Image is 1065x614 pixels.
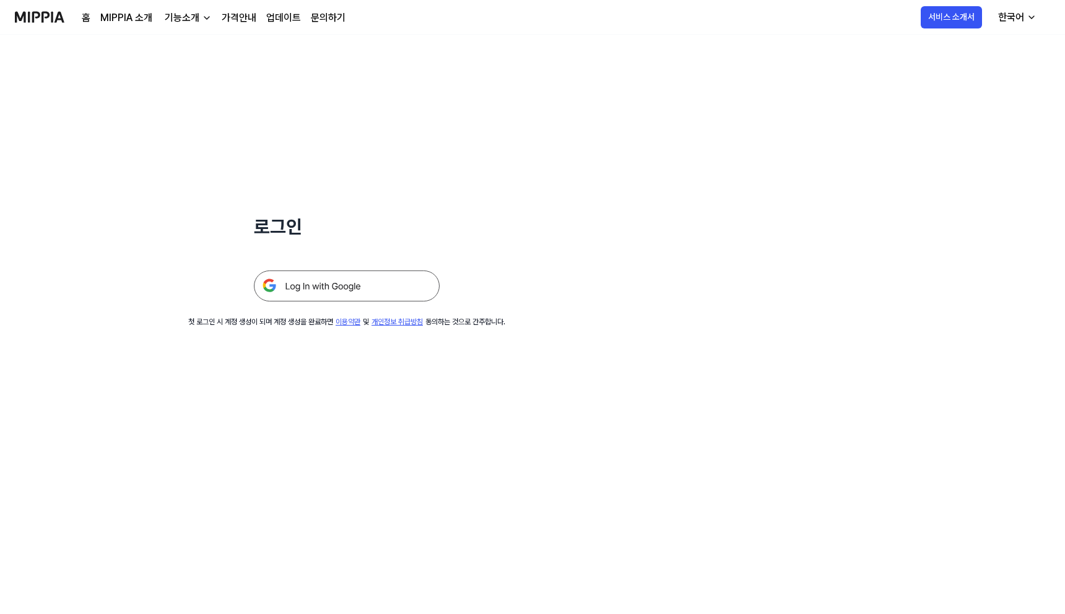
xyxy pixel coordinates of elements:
[372,318,423,326] a: 개인정보 취급방침
[254,213,440,241] h1: 로그인
[266,11,301,25] a: 업데이트
[222,11,256,25] a: 가격안내
[254,270,440,301] img: 구글 로그인 버튼
[336,318,360,326] a: 이용약관
[162,11,202,25] div: 기능소개
[311,11,346,25] a: 문의하기
[162,11,212,25] button: 기능소개
[100,11,152,25] a: MIPPIA 소개
[988,5,1044,30] button: 한국어
[921,6,982,28] button: 서비스 소개서
[202,13,212,23] img: down
[188,316,505,327] div: 첫 로그인 시 계정 생성이 되며 계정 생성을 완료하면 및 동의하는 것으로 간주합니다.
[82,11,90,25] a: 홈
[996,10,1027,25] div: 한국어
